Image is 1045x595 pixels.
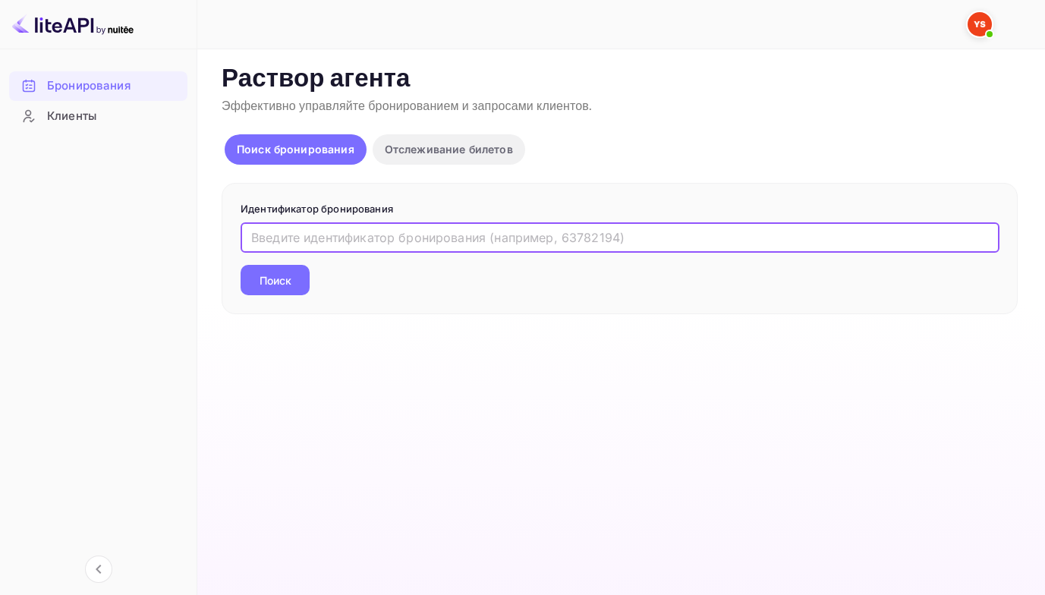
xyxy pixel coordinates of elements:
[222,99,592,115] ya-tr-span: Эффективно управляйте бронированием и запросами клиентов.
[968,12,992,36] img: Служба Поддержки Яндекса
[385,143,513,156] ya-tr-span: Отслеживание билетов
[12,12,134,36] img: Логотип LiteAPI
[9,71,187,99] a: Бронирования
[9,102,187,130] a: Клиенты
[85,556,112,583] button: Свернуть навигацию
[222,63,411,96] ya-tr-span: Раствор агента
[241,222,999,253] input: Введите идентификатор бронирования (например, 63782194)
[237,143,354,156] ya-tr-span: Поиск бронирования
[241,265,310,295] button: Поиск
[47,108,96,125] ya-tr-span: Клиенты
[241,203,393,215] ya-tr-span: Идентификатор бронирования
[9,71,187,101] div: Бронирования
[260,272,291,288] ya-tr-span: Поиск
[47,77,131,95] ya-tr-span: Бронирования
[9,102,187,131] div: Клиенты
